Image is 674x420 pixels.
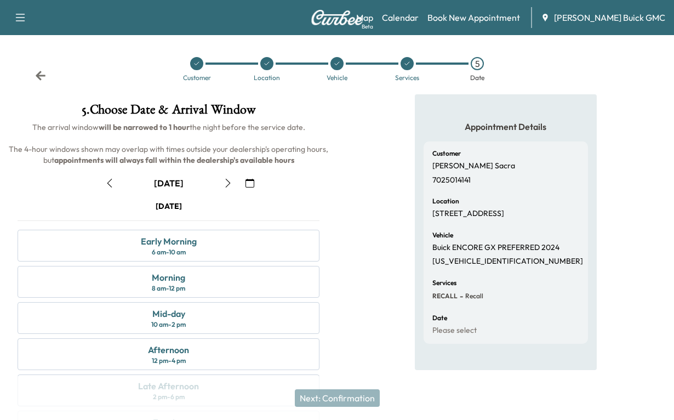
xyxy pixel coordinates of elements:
[382,11,419,24] a: Calendar
[99,122,190,132] b: will be narrowed to 1 hour
[183,75,211,81] div: Customer
[152,248,186,257] div: 6 am - 10 am
[432,326,477,336] p: Please select
[458,291,463,302] span: -
[152,271,185,284] div: Morning
[470,75,484,81] div: Date
[356,11,373,24] a: MapBeta
[152,356,186,365] div: 12 pm - 4 pm
[154,177,184,189] div: [DATE]
[554,11,665,24] span: [PERSON_NAME] Buick GMC
[395,75,419,81] div: Services
[432,150,461,157] h6: Customer
[432,209,504,219] p: [STREET_ADDRESS]
[427,11,520,24] a: Book New Appointment
[432,315,447,321] h6: Date
[432,280,456,286] h6: Services
[424,121,588,133] h5: Appointment Details
[432,243,559,253] p: Buick ENCORE GX PREFERRED 2024
[254,75,280,81] div: Location
[432,232,453,239] h6: Vehicle
[432,161,515,171] p: [PERSON_NAME] Sacra
[311,10,363,25] img: Curbee Logo
[9,103,328,122] h1: 5 . Choose Date & Arrival Window
[152,307,185,320] div: Mid-day
[151,320,186,329] div: 10 am - 2 pm
[327,75,347,81] div: Vehicle
[432,257,583,266] p: [US_VEHICLE_IDENTIFICATION_NUMBER]
[432,198,459,205] h6: Location
[471,57,484,70] div: 5
[362,22,373,31] div: Beta
[148,343,189,356] div: Afternoon
[432,175,471,185] p: 7025014141
[141,235,197,248] div: Early Morning
[54,155,294,165] b: appointments will always fall within the dealership's available hours
[9,122,330,165] span: The arrival window the night before the service date. The 4-hour windows shown may overlap with t...
[463,292,483,300] span: Recall
[432,292,458,300] span: RECALL
[156,201,182,212] div: [DATE]
[152,284,185,293] div: 8 am - 12 pm
[35,70,46,81] div: Back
